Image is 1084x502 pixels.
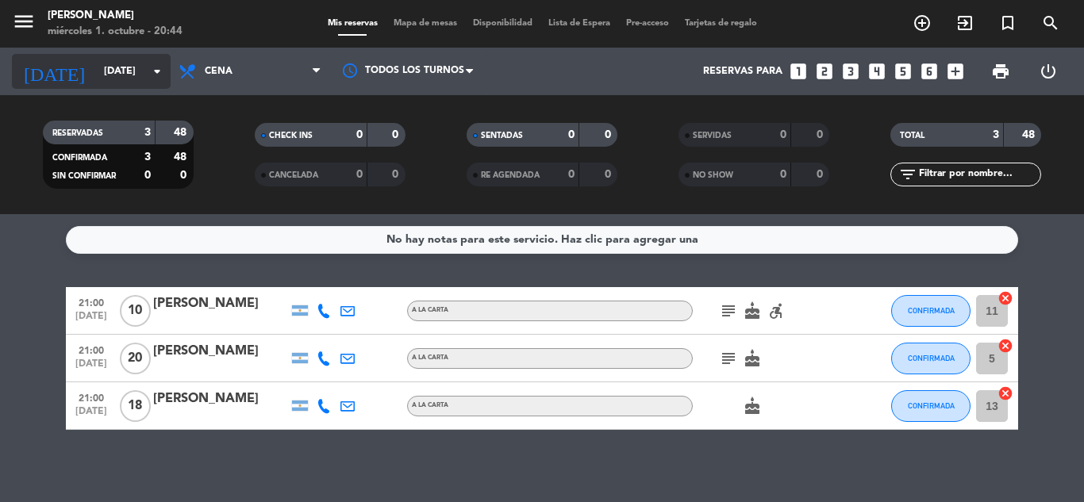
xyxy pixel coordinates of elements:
[1022,129,1038,140] strong: 48
[743,301,762,320] i: cake
[780,169,786,180] strong: 0
[908,401,955,410] span: CONFIRMADA
[153,293,288,314] div: [PERSON_NAME]
[991,62,1010,81] span: print
[908,354,955,362] span: CONFIRMADA
[481,171,540,179] span: RE AGENDADA
[269,132,313,140] span: CHECK INS
[1024,48,1072,95] div: LOG OUT
[48,8,183,24] div: [PERSON_NAME]
[481,132,523,140] span: SENTADAS
[788,61,809,82] i: looks_one
[174,127,190,138] strong: 48
[867,61,887,82] i: looks_4
[780,129,786,140] strong: 0
[52,129,103,137] span: RESERVADAS
[174,151,190,163] strong: 48
[540,19,618,28] span: Lista de Espera
[153,341,288,362] div: [PERSON_NAME]
[1041,13,1060,33] i: search
[817,129,826,140] strong: 0
[893,61,913,82] i: looks_5
[120,295,151,327] span: 10
[955,13,974,33] i: exit_to_app
[817,169,826,180] strong: 0
[412,307,448,313] span: A LA CARTA
[356,129,363,140] strong: 0
[48,24,183,40] div: miércoles 1. octubre - 20:44
[568,129,575,140] strong: 0
[148,62,167,81] i: arrow_drop_down
[1039,62,1058,81] i: power_settings_new
[269,171,318,179] span: CANCELADA
[71,388,111,406] span: 21:00
[52,172,116,180] span: SIN CONFIRMAR
[900,132,924,140] span: TOTAL
[908,306,955,315] span: CONFIRMADA
[743,397,762,416] i: cake
[605,169,614,180] strong: 0
[12,10,36,39] button: menu
[998,13,1017,33] i: turned_in_not
[913,13,932,33] i: add_circle_outline
[993,129,999,140] strong: 3
[568,169,575,180] strong: 0
[743,349,762,368] i: cake
[320,19,386,28] span: Mis reservas
[71,358,111,377] span: [DATE]
[898,165,917,184] i: filter_list
[153,389,288,409] div: [PERSON_NAME]
[693,132,732,140] span: SERVIDAS
[412,354,448,361] span: A LA CARTA
[205,66,233,77] span: Cena
[840,61,861,82] i: looks_3
[412,402,448,408] span: A LA CARTA
[998,338,1013,354] i: cancel
[71,406,111,424] span: [DATE]
[891,343,971,374] button: CONFIRMADA
[693,171,733,179] span: NO SHOW
[465,19,540,28] span: Disponibilidad
[767,301,786,320] i: accessible_forward
[356,169,363,180] strong: 0
[180,170,190,181] strong: 0
[12,54,96,89] i: [DATE]
[392,169,402,180] strong: 0
[703,66,782,77] span: Reservas para
[891,295,971,327] button: CONFIRMADA
[386,19,465,28] span: Mapa de mesas
[719,301,738,320] i: subject
[52,154,107,162] span: CONFIRMADA
[917,166,1040,183] input: Filtrar por nombre...
[814,61,835,82] i: looks_two
[144,170,151,181] strong: 0
[144,127,151,138] strong: 3
[120,343,151,374] span: 20
[605,129,614,140] strong: 0
[71,311,111,329] span: [DATE]
[618,19,677,28] span: Pre-acceso
[12,10,36,33] i: menu
[71,340,111,358] span: 21:00
[386,231,698,249] div: No hay notas para este servicio. Haz clic para agregar una
[719,349,738,368] i: subject
[945,61,966,82] i: add_box
[891,390,971,422] button: CONFIRMADA
[919,61,940,82] i: looks_6
[998,290,1013,306] i: cancel
[392,129,402,140] strong: 0
[998,385,1013,401] i: cancel
[120,390,151,422] span: 18
[71,293,111,311] span: 21:00
[677,19,765,28] span: Tarjetas de regalo
[144,151,151,163] strong: 3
